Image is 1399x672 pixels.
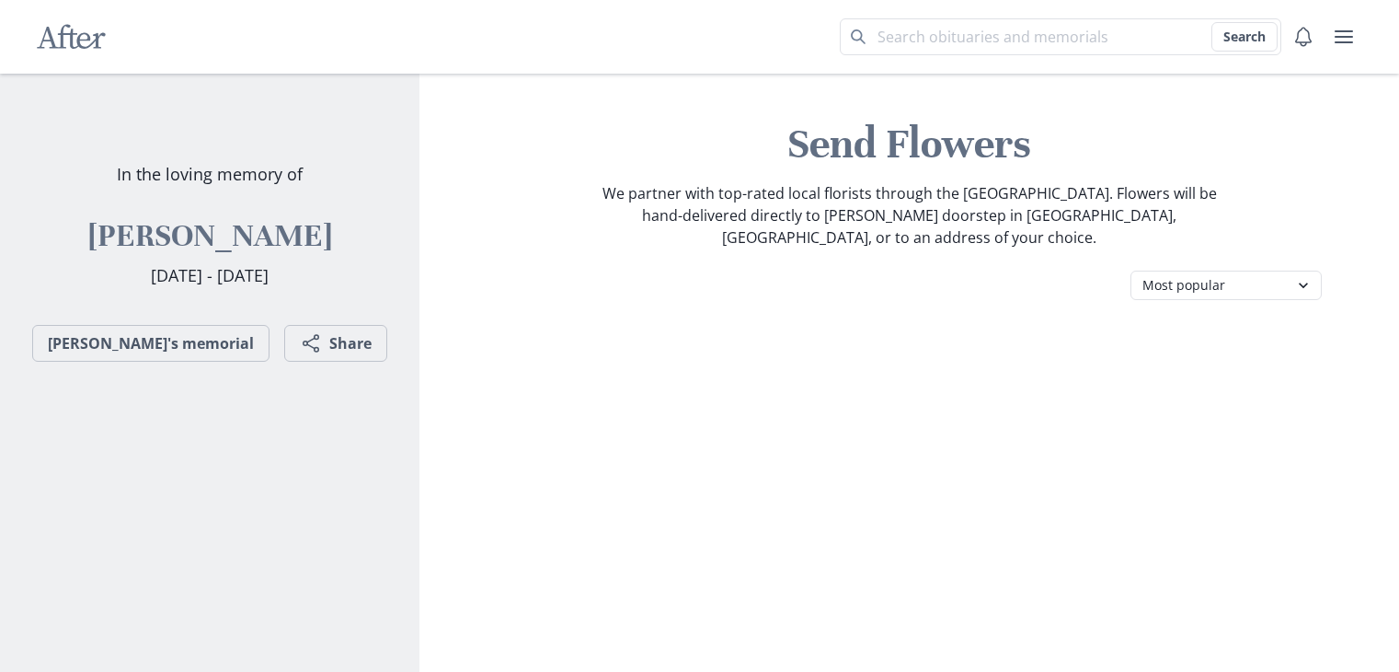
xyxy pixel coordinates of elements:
select: Category filter [1130,271,1322,300]
span: [DATE] - [DATE] [151,264,269,286]
a: [PERSON_NAME]'s memorial [32,325,269,362]
button: Share [284,325,387,362]
button: Search [1211,22,1278,52]
p: In the loving memory of [117,162,303,187]
h2: [PERSON_NAME] [88,216,332,256]
button: user menu [1325,18,1362,55]
input: Search term [840,18,1281,55]
h1: Send Flowers [434,118,1384,171]
button: Notifications [1285,18,1322,55]
p: We partner with top-rated local florists through the [GEOGRAPHIC_DATA]. Flowers will be hand-deli... [601,182,1219,249]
